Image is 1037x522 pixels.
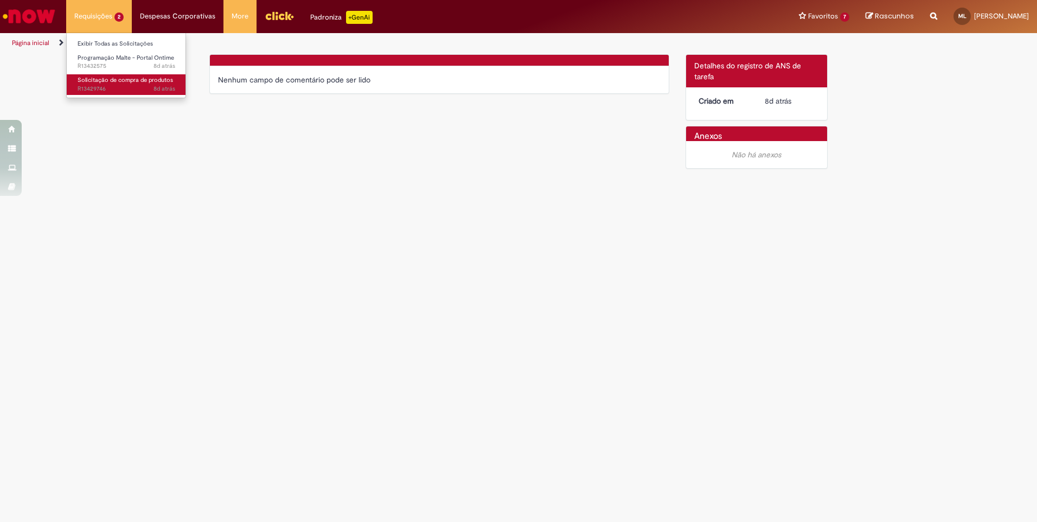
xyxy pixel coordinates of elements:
[1,5,57,27] img: ServiceNow
[74,11,112,22] span: Requisições
[67,74,186,94] a: Aberto R13429746 : Solicitação de compra de produtos
[875,11,914,21] span: Rascunhos
[78,54,174,62] span: Programação Malte - Portal Ontime
[732,150,781,160] em: Não há anexos
[346,11,373,24] p: +GenAi
[974,11,1029,21] span: [PERSON_NAME]
[153,85,175,93] span: 8d atrás
[866,11,914,22] a: Rascunhos
[265,8,294,24] img: click_logo_yellow_360x200.png
[153,62,175,70] span: 8d atrás
[840,12,849,22] span: 7
[153,62,175,70] time: 20/08/2025 14:06:12
[690,96,757,106] dt: Criado em
[765,96,791,106] span: 8d atrás
[78,76,173,84] span: Solicitação de compra de produtos
[232,11,248,22] span: More
[140,11,215,22] span: Despesas Corporativas
[153,85,175,93] time: 19/08/2025 16:43:53
[66,33,186,98] ul: Requisições
[78,62,175,71] span: R13432575
[12,39,49,47] a: Página inicial
[765,96,815,106] div: 20/08/2025 09:52:19
[8,33,683,53] ul: Trilhas de página
[958,12,966,20] span: ML
[808,11,838,22] span: Favoritos
[67,52,186,72] a: Aberto R13432575 : Programação Malte - Portal Ontime
[67,38,186,50] a: Exibir Todas as Solicitações
[310,11,373,24] div: Padroniza
[694,132,722,142] h2: Anexos
[78,85,175,93] span: R13429746
[694,61,801,81] span: Detalhes do registro de ANS de tarefa
[218,74,661,85] div: Nenhum campo de comentário pode ser lido
[114,12,124,22] span: 2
